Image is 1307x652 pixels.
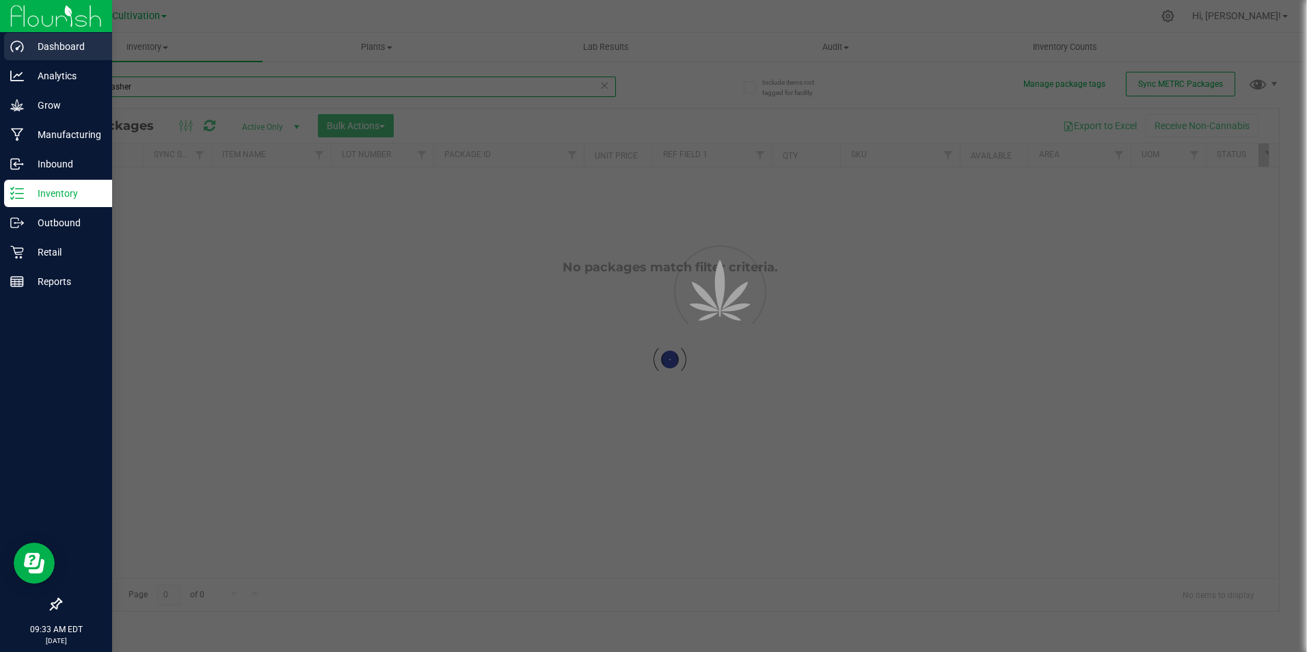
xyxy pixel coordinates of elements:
[10,216,24,230] inline-svg: Outbound
[24,126,106,143] p: Manufacturing
[10,69,24,83] inline-svg: Analytics
[24,38,106,55] p: Dashboard
[24,273,106,290] p: Reports
[10,128,24,141] inline-svg: Manufacturing
[10,98,24,112] inline-svg: Grow
[24,215,106,231] p: Outbound
[10,245,24,259] inline-svg: Retail
[24,244,106,260] p: Retail
[6,636,106,646] p: [DATE]
[24,185,106,202] p: Inventory
[10,275,24,288] inline-svg: Reports
[24,97,106,113] p: Grow
[10,40,24,53] inline-svg: Dashboard
[24,156,106,172] p: Inbound
[10,187,24,200] inline-svg: Inventory
[10,157,24,171] inline-svg: Inbound
[14,543,55,584] iframe: Resource center
[24,68,106,84] p: Analytics
[6,623,106,636] p: 09:33 AM EDT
